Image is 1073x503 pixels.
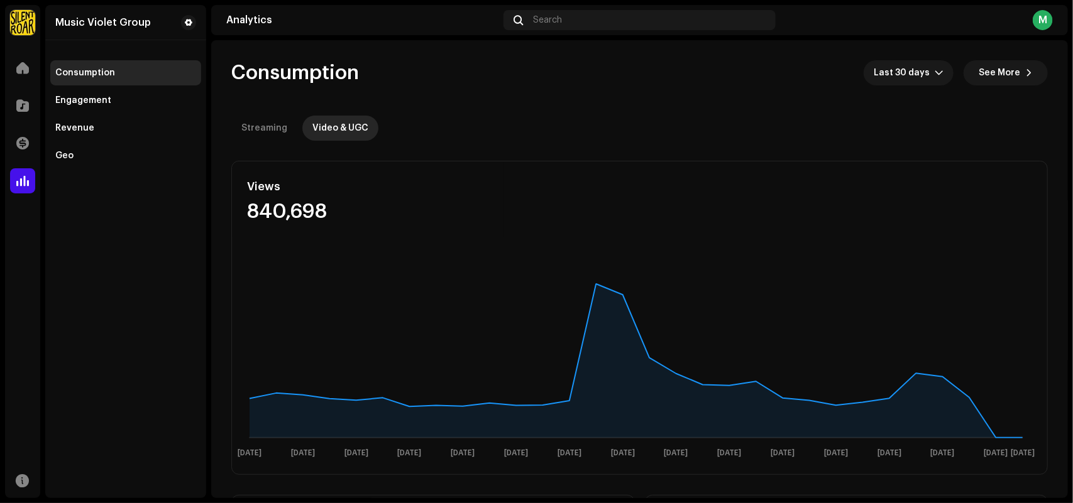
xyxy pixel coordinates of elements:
[238,449,261,457] text: [DATE]
[504,449,528,457] text: [DATE]
[226,15,498,25] div: Analytics
[824,449,848,457] text: [DATE]
[55,123,94,133] div: Revenue
[878,449,901,457] text: [DATE]
[50,88,201,113] re-m-nav-item: Engagement
[50,60,201,85] re-m-nav-item: Consumption
[247,202,488,222] div: 840,698
[558,449,581,457] text: [DATE]
[55,18,151,28] div: Music Violet Group
[291,449,315,457] text: [DATE]
[55,151,74,161] div: Geo
[964,60,1048,85] button: See More
[1011,449,1035,457] text: [DATE]
[717,449,741,457] text: [DATE]
[874,60,935,85] span: Last 30 days
[771,449,795,457] text: [DATE]
[231,60,359,85] span: Consumption
[241,116,287,141] div: Streaming
[979,60,1020,85] span: See More
[50,116,201,141] re-m-nav-item: Revenue
[247,176,488,197] div: Views
[931,449,955,457] text: [DATE]
[451,449,475,457] text: [DATE]
[344,449,368,457] text: [DATE]
[397,449,421,457] text: [DATE]
[312,116,368,141] div: Video & UGC
[10,10,35,35] img: fcfd72e7-8859-4002-b0df-9a7058150634
[935,60,944,85] div: dropdown trigger
[1033,10,1053,30] div: M
[55,95,111,105] div: Engagement
[50,143,201,168] re-m-nav-item: Geo
[664,449,688,457] text: [DATE]
[55,68,115,78] div: Consumption
[611,449,635,457] text: [DATE]
[984,449,1008,457] text: [DATE]
[533,15,562,25] span: Search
